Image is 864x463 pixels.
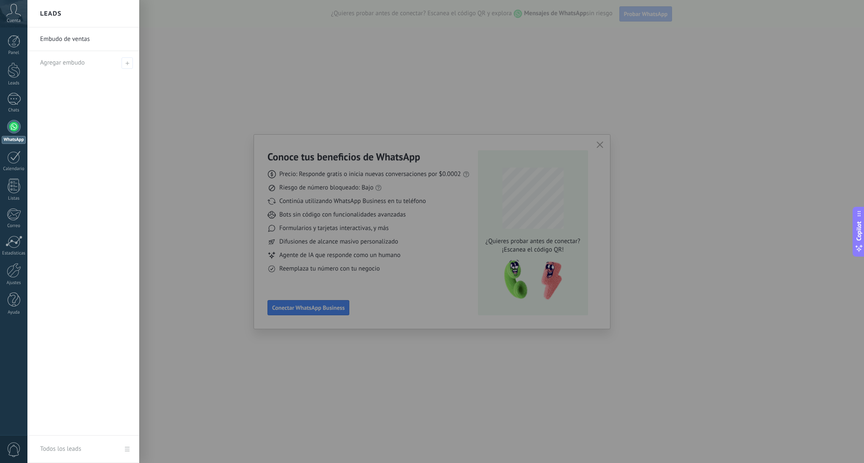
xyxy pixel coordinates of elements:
[855,221,863,241] span: Copilot
[40,27,131,51] a: Embudo de ventas
[2,280,26,286] div: Ajustes
[40,0,62,27] h2: Leads
[2,108,26,113] div: Chats
[2,196,26,201] div: Listas
[40,59,85,67] span: Agregar embudo
[2,251,26,256] div: Estadísticas
[40,437,81,461] div: Todos los leads
[2,223,26,229] div: Correo
[2,81,26,86] div: Leads
[2,310,26,315] div: Ayuda
[7,18,21,24] span: Cuenta
[121,57,133,69] span: Agregar embudo
[2,50,26,56] div: Panel
[2,166,26,172] div: Calendario
[2,136,26,144] div: WhatsApp
[27,436,139,463] a: Todos los leads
